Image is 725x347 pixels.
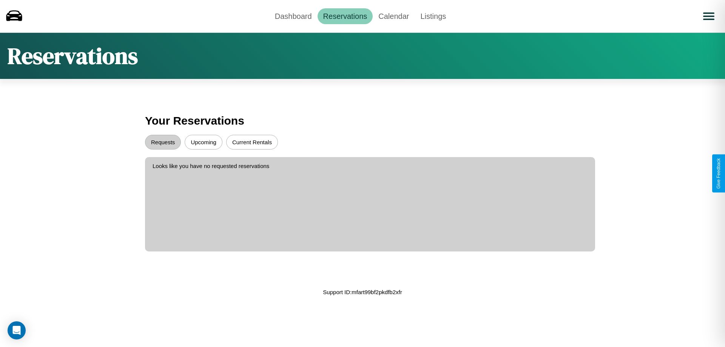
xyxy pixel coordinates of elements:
[269,8,318,24] a: Dashboard
[153,161,588,171] p: Looks like you have no requested reservations
[415,8,452,24] a: Listings
[698,6,719,27] button: Open menu
[8,321,26,339] div: Open Intercom Messenger
[145,135,181,150] button: Requests
[323,287,402,297] p: Support ID: mfart99bf2pkdfb2xfr
[185,135,222,150] button: Upcoming
[716,158,721,189] div: Give Feedback
[373,8,415,24] a: Calendar
[318,8,373,24] a: Reservations
[145,111,580,131] h3: Your Reservations
[8,40,138,71] h1: Reservations
[226,135,278,150] button: Current Rentals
